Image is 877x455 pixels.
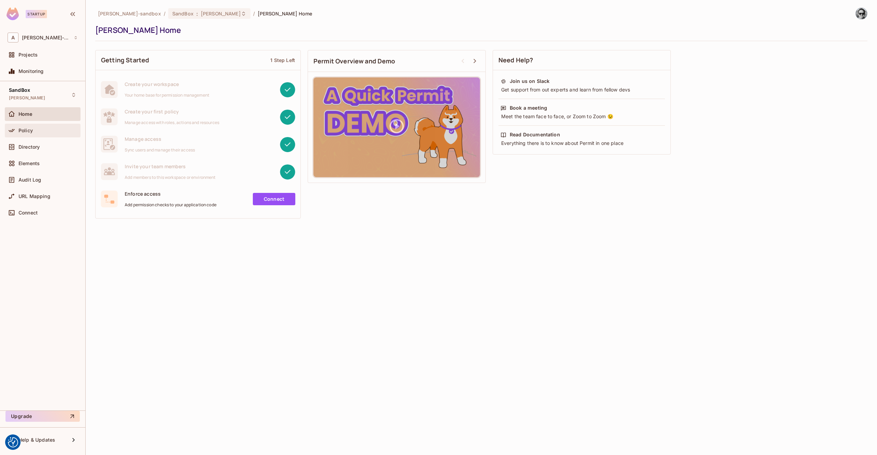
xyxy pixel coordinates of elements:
a: Connect [253,193,295,205]
li: / [164,10,165,17]
span: Create your workspace [125,81,209,87]
div: Get support from out experts and learn from fellow devs [501,86,663,93]
div: Read Documentation [510,131,560,138]
img: James Duncan [856,8,867,19]
span: Elements [18,161,40,166]
span: [PERSON_NAME] [201,10,241,17]
span: Monitoring [18,69,44,74]
span: [PERSON_NAME] Home [258,10,312,17]
li: / [253,10,255,17]
span: Sync users and manage their access [125,147,195,153]
img: SReyMgAAAABJRU5ErkJggg== [7,8,19,20]
div: Join us on Slack [510,78,549,85]
span: the active workspace [98,10,161,17]
span: Home [18,111,33,117]
div: Startup [26,10,47,18]
div: [PERSON_NAME] Home [95,25,864,35]
div: Book a meeting [510,104,547,111]
span: Audit Log [18,177,41,183]
div: 1 Step Left [270,57,295,63]
span: Add members to this workspace or environment [125,175,216,180]
span: Workspace: alex-trustflight-sandbox [22,35,70,40]
button: Upgrade [5,411,80,422]
span: A [8,33,18,42]
span: SandBox [172,10,194,17]
span: SandBox [9,87,30,93]
span: Add permission checks to your application code [125,202,217,208]
div: Everything there is to know about Permit in one place [501,140,663,147]
span: Directory [18,144,40,150]
span: : [196,11,198,16]
span: Your home base for permission management [125,93,209,98]
span: Manage access [125,136,195,142]
span: Getting Started [101,56,149,64]
span: [PERSON_NAME] [9,95,45,101]
span: Need Help? [498,56,533,64]
span: Manage access with roles, actions and resources [125,120,219,125]
span: Invite your team members [125,163,216,170]
span: Connect [18,210,38,216]
span: Create your first policy [125,108,219,115]
span: Policy [18,128,33,133]
img: Revisit consent button [8,437,18,447]
span: Permit Overview and Demo [313,57,395,65]
button: Consent Preferences [8,437,18,447]
span: Help & Updates [18,437,55,443]
span: URL Mapping [18,194,50,199]
span: Enforce access [125,190,217,197]
span: Projects [18,52,38,58]
div: Meet the team face to face, or Zoom to Zoom 😉 [501,113,663,120]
